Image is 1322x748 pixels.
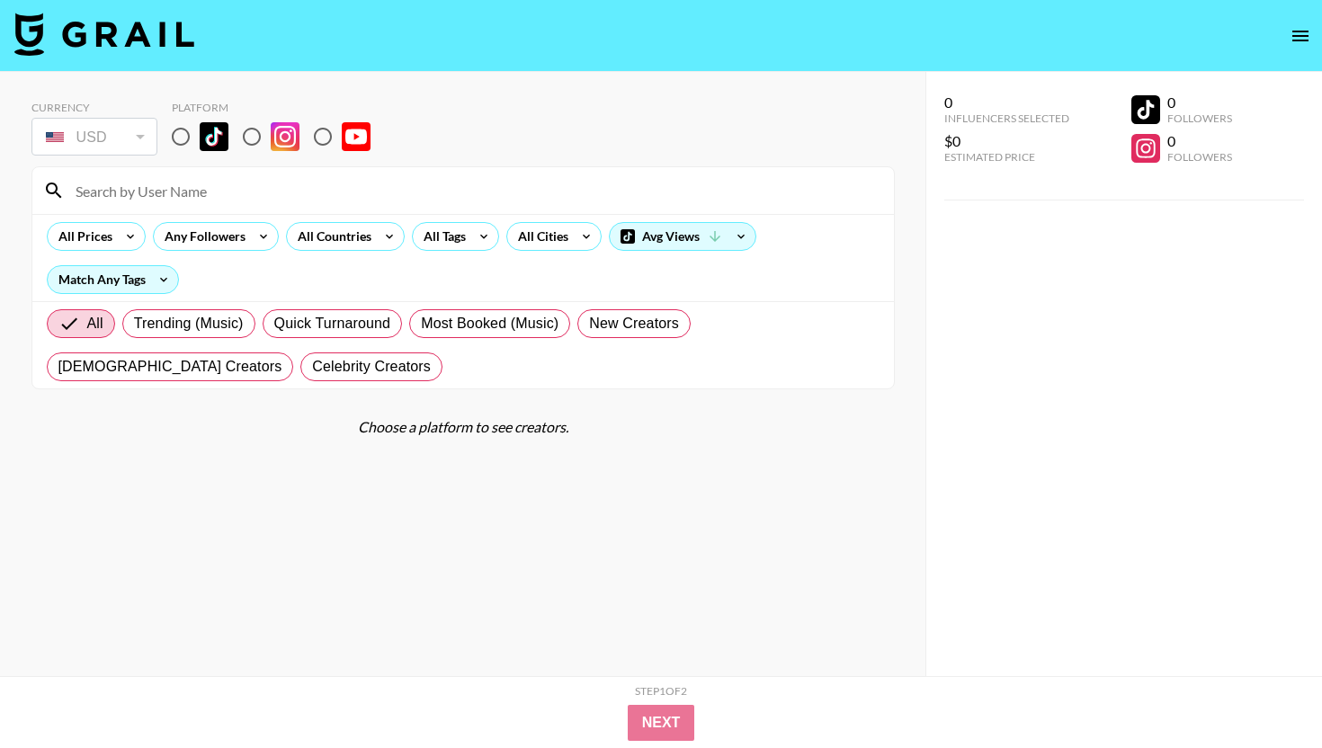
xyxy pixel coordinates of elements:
[635,684,687,698] div: Step 1 of 2
[312,356,431,378] span: Celebrity Creators
[1167,132,1232,150] div: 0
[274,313,391,334] span: Quick Turnaround
[413,223,469,250] div: All Tags
[944,132,1069,150] div: $0
[610,223,755,250] div: Avg Views
[507,223,572,250] div: All Cities
[1167,150,1232,164] div: Followers
[589,313,679,334] span: New Creators
[342,122,371,151] img: YouTube
[48,223,116,250] div: All Prices
[944,150,1069,164] div: Estimated Price
[271,122,299,151] img: Instagram
[58,356,282,378] span: [DEMOGRAPHIC_DATA] Creators
[944,93,1069,111] div: 0
[287,223,375,250] div: All Countries
[31,418,895,436] div: Choose a platform to see creators.
[1232,658,1300,726] iframe: Drift Widget Chat Controller
[154,223,249,250] div: Any Followers
[1167,93,1232,111] div: 0
[87,313,103,334] span: All
[421,313,558,334] span: Most Booked (Music)
[134,313,244,334] span: Trending (Music)
[200,122,228,151] img: TikTok
[14,13,194,56] img: Grail Talent
[48,266,178,293] div: Match Any Tags
[172,101,385,114] div: Platform
[31,101,157,114] div: Currency
[65,176,883,205] input: Search by User Name
[35,121,154,153] div: USD
[31,114,157,159] div: Currency is locked to USD
[1167,111,1232,125] div: Followers
[1282,18,1318,54] button: open drawer
[944,111,1069,125] div: Influencers Selected
[628,705,695,741] button: Next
